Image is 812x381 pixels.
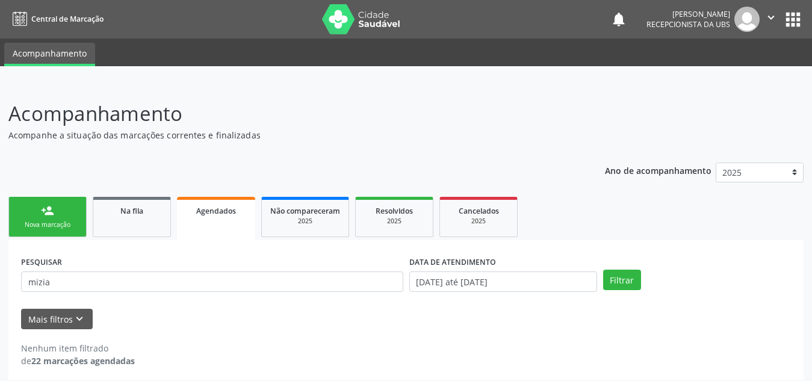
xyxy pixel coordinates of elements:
[364,217,424,226] div: 2025
[196,206,236,216] span: Agendados
[21,309,93,330] button: Mais filtroskeyboard_arrow_down
[120,206,143,216] span: Na fila
[646,9,730,19] div: [PERSON_NAME]
[8,99,565,129] p: Acompanhamento
[8,9,104,29] a: Central de Marcação
[270,206,340,216] span: Não compareceram
[783,9,804,30] button: apps
[459,206,499,216] span: Cancelados
[603,270,641,290] button: Filtrar
[21,355,135,367] div: de
[409,253,496,271] label: DATA DE ATENDIMENTO
[17,220,78,229] div: Nova marcação
[8,129,565,141] p: Acompanhe a situação das marcações correntes e finalizadas
[605,163,711,178] p: Ano de acompanhamento
[764,11,778,24] i: 
[41,204,54,217] div: person_add
[448,217,509,226] div: 2025
[610,11,627,28] button: notifications
[646,19,730,29] span: Recepcionista da UBS
[734,7,760,32] img: img
[31,14,104,24] span: Central de Marcação
[21,271,403,292] input: Nome, CNS
[376,206,413,216] span: Resolvidos
[31,355,135,367] strong: 22 marcações agendadas
[73,312,86,326] i: keyboard_arrow_down
[4,43,95,66] a: Acompanhamento
[21,253,62,271] label: PESQUISAR
[760,7,783,32] button: 
[21,342,135,355] div: Nenhum item filtrado
[270,217,340,226] div: 2025
[409,271,597,292] input: Selecione um intervalo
